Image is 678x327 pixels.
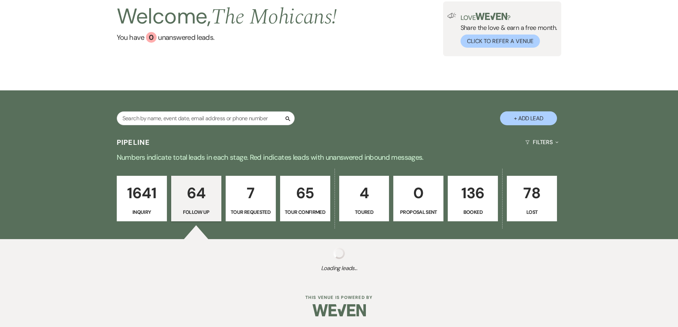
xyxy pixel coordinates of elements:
h2: Welcome, [117,1,337,32]
p: Toured [344,208,385,216]
a: 4Toured [339,176,389,221]
p: 136 [452,181,493,205]
p: 78 [511,181,552,205]
p: 4 [344,181,385,205]
img: loading spinner [333,248,345,259]
p: Follow Up [176,208,217,216]
img: weven-logo-green.svg [475,13,507,20]
button: Click to Refer a Venue [461,35,540,48]
span: The Mohicans ! [211,1,337,33]
p: Love ? [461,13,557,21]
a: 78Lost [507,176,557,221]
a: 7Tour Requested [226,176,276,221]
div: Share the love & earn a free month. [456,13,557,48]
a: 65Tour Confirmed [280,176,330,221]
input: Search by name, event date, email address or phone number [117,111,295,125]
p: Lost [511,208,552,216]
p: Tour Confirmed [285,208,326,216]
p: 0 [398,181,439,205]
img: loud-speaker-illustration.svg [447,13,456,19]
p: Inquiry [121,208,162,216]
span: Loading leads... [34,264,644,273]
p: Booked [452,208,493,216]
p: Tour Requested [230,208,271,216]
p: 65 [285,181,326,205]
a: 64Follow Up [171,176,221,221]
a: You have 0 unanswered leads. [117,32,337,43]
h3: Pipeline [117,137,150,147]
div: 0 [146,32,157,43]
p: 7 [230,181,271,205]
button: Filters [522,133,561,152]
a: 136Booked [448,176,498,221]
p: Proposal Sent [398,208,439,216]
img: Weven Logo [312,298,366,323]
a: 0Proposal Sent [393,176,443,221]
button: + Add Lead [500,111,557,125]
a: 1641Inquiry [117,176,167,221]
p: Numbers indicate total leads in each stage. Red indicates leads with unanswered inbound messages. [83,152,595,163]
p: 1641 [121,181,162,205]
p: 64 [176,181,217,205]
